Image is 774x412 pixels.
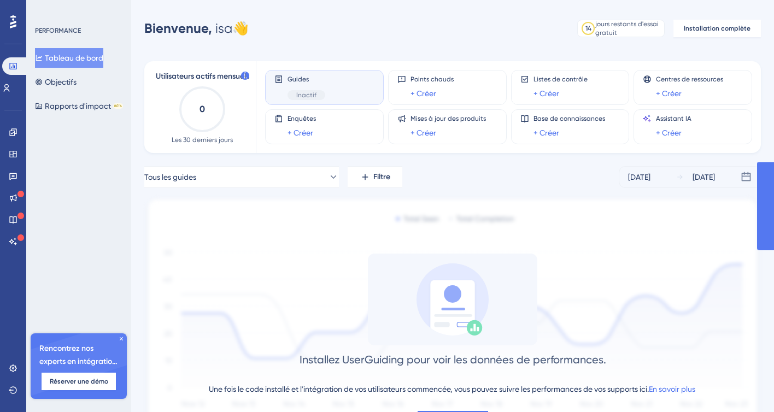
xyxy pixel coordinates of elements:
font: Assistant IA [656,115,691,122]
font: + Créer [533,89,559,98]
font: + Créer [411,89,436,98]
font: Une fois le code installé et l'intégration de vos utilisateurs commencée, vous pouvez suivre les ... [209,385,649,393]
font: PERFORMANCE [35,27,81,34]
font: BÊTA [114,104,122,108]
iframe: Lanceur d'assistant d'IA UserGuiding [728,369,761,402]
font: 👋 [232,21,249,36]
button: Rapports d'impactBÊTA [35,96,123,116]
font: Installez UserGuiding pour voir les données de performances. [300,353,606,366]
font: Listes de contrôle [533,75,588,83]
button: Tous les guides [144,166,339,188]
font: jours restants d'essai gratuit [595,20,659,37]
font: Mises à jour des produits [411,115,486,122]
font: Inactif [296,91,316,99]
font: Base de connaissances [533,115,605,122]
font: 14 [585,25,591,32]
button: Filtre [348,166,402,188]
button: Tableau de bord [35,48,103,68]
font: Centres de ressources [656,75,723,83]
font: isa [215,21,232,36]
font: Filtre [373,172,390,181]
font: Bienvenue, [144,20,212,36]
font: [DATE] [693,173,715,181]
font: Enquêtes [288,115,316,122]
text: 0 [200,104,205,114]
font: Les 30 derniers jours [172,136,233,144]
font: [DATE] [628,173,650,181]
font: + Créer [656,128,682,137]
font: + Créer [288,128,313,137]
button: Réserver une démo [42,373,116,390]
font: + Créer [656,89,682,98]
font: + Créer [411,128,436,137]
font: Objectifs [45,78,77,86]
font: Réserver une démo [50,378,108,385]
font: Rencontrez nos experts en intégration 🎧 [39,344,118,379]
font: Tableau de bord [45,54,103,62]
a: En savoir plus [649,385,695,393]
font: + Créer [533,128,559,137]
font: Rapports d'impact [45,102,111,110]
font: Tous les guides [144,173,196,181]
button: Objectifs [35,72,77,92]
font: Installation complète [684,25,750,32]
button: Installation complète [673,20,761,37]
font: Utilisateurs actifs mensuels [156,72,249,81]
font: Points chauds [411,75,454,83]
font: Guides [288,75,309,83]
